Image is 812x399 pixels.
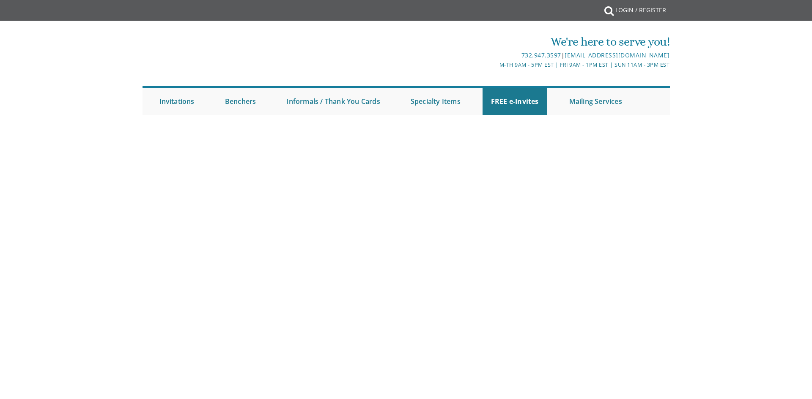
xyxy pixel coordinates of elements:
div: | [318,50,669,60]
a: Benchers [217,88,265,115]
a: Invitations [151,88,203,115]
a: Specialty Items [402,88,469,115]
a: Informals / Thank You Cards [278,88,388,115]
div: M-Th 9am - 5pm EST | Fri 9am - 1pm EST | Sun 11am - 3pm EST [318,60,669,69]
a: Mailing Services [561,88,631,115]
div: We're here to serve you! [318,33,669,50]
a: [EMAIL_ADDRESS][DOMAIN_NAME] [565,51,669,59]
a: 732.947.3597 [521,51,561,59]
a: FREE e-Invites [483,88,547,115]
